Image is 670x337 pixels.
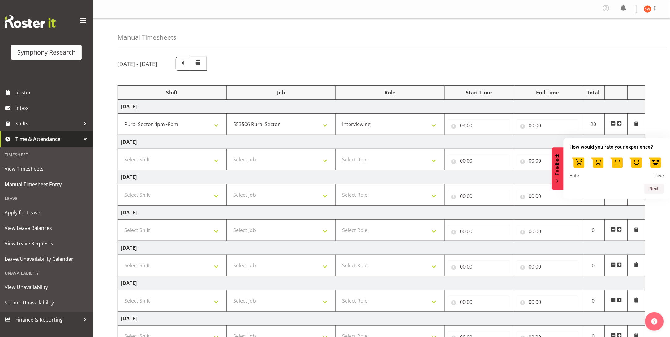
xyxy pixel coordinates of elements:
a: Leave/Unavailability Calendar [2,251,91,267]
input: Click to select... [517,155,579,167]
input: Click to select... [517,260,579,273]
div: Role [339,89,441,96]
button: Feedback - Hide survey [552,147,564,190]
input: Click to select... [448,190,510,202]
td: [DATE] [118,276,645,290]
input: Click to select... [448,119,510,132]
img: Rosterit website logo [5,15,56,28]
td: [DATE] [118,241,645,255]
div: Unavailability [2,267,91,279]
input: Click to select... [448,155,510,167]
span: Inbox [15,103,90,113]
img: shannon-whelan11890.jpg [644,5,651,13]
h4: Manual Timesheets [118,34,176,41]
span: View Leave Requests [5,239,88,248]
span: Apply for Leave [5,208,88,217]
td: [DATE] [118,206,645,220]
h2: How would you rate your experience? Select an option from 1 to 5, with 1 being Hate and 5 being Love [570,143,664,151]
a: View Leave Balances [2,220,91,236]
a: View Leave Requests [2,236,91,251]
div: Shift [121,89,223,96]
div: Leave [2,192,91,205]
a: Submit Unavailability [2,295,91,310]
a: Manual Timesheet Entry [2,177,91,192]
div: End Time [517,89,579,96]
span: Finance & Reporting [15,315,80,324]
span: Leave/Unavailability Calendar [5,254,88,264]
td: 0 [582,220,605,241]
input: Click to select... [517,225,579,238]
a: Apply for Leave [2,205,91,220]
div: Timesheet [2,148,91,161]
td: [DATE] [118,170,645,184]
span: Submit Unavailability [5,298,88,307]
span: View Timesheets [5,164,88,173]
span: View Leave Balances [5,223,88,233]
h5: [DATE] - [DATE] [118,60,157,67]
span: Hate [570,173,579,179]
span: Love [655,173,664,179]
td: [DATE] [118,135,645,149]
td: 0 [582,255,605,276]
div: Job [230,89,332,96]
span: Feedback [555,154,560,175]
img: help-xxl-2.png [651,318,658,325]
span: Shifts [15,119,80,128]
button: Next question [645,184,664,194]
div: Total [585,89,602,96]
div: How would you rate your experience? Select an option from 1 to 5, with 1 being Hate and 5 being Love [570,153,664,179]
td: 0 [582,290,605,312]
input: Click to select... [517,296,579,308]
span: Roster [15,88,90,97]
input: Click to select... [448,260,510,273]
input: Click to select... [517,190,579,202]
a: View Unavailability [2,279,91,295]
div: How would you rate your experience? Select an option from 1 to 5, with 1 being Hate and 5 being Love [564,138,670,199]
span: Time & Attendance [15,134,80,144]
input: Click to select... [448,296,510,308]
div: Start Time [448,89,510,96]
input: Click to select... [448,225,510,238]
div: Symphony Research [17,48,75,57]
td: [DATE] [118,100,645,114]
td: 20 [582,114,605,135]
span: View Unavailability [5,282,88,292]
td: [DATE] [118,312,645,326]
input: Click to select... [517,119,579,132]
span: Manual Timesheet Entry [5,180,88,189]
a: View Timesheets [2,161,91,177]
